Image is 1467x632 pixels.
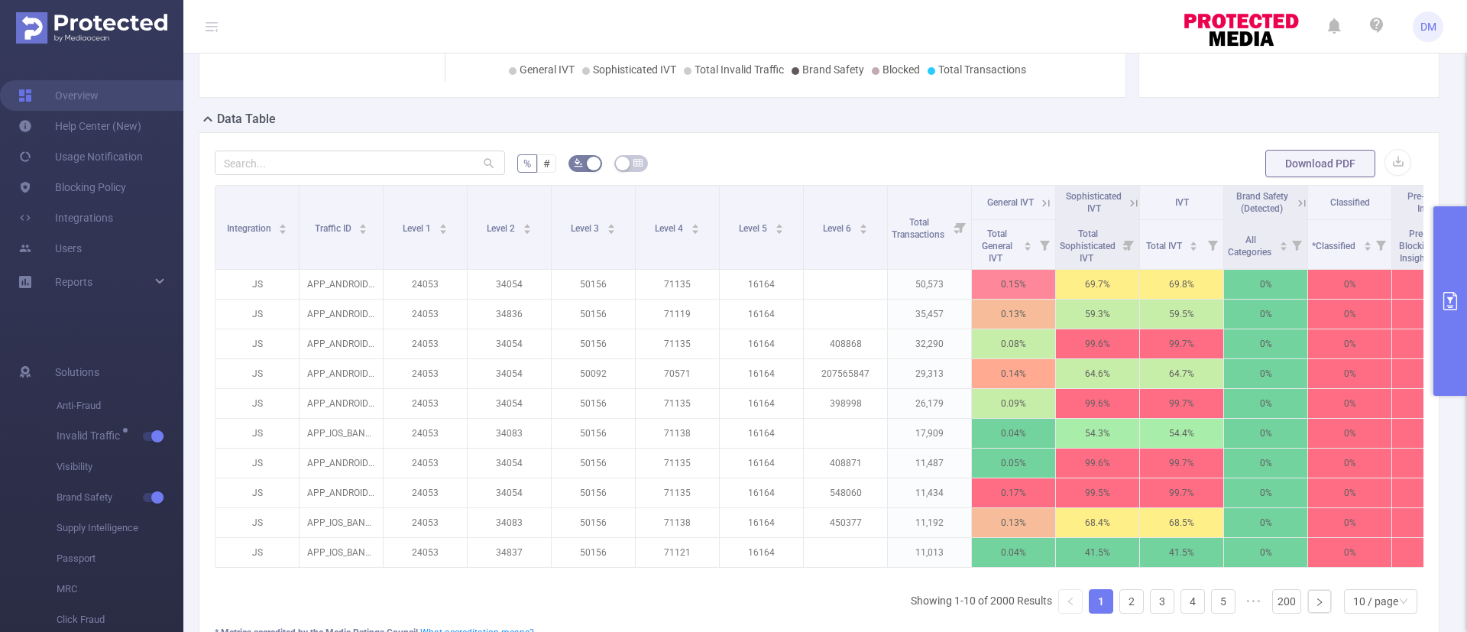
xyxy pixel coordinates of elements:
p: 398998 [804,389,887,418]
p: 11,192 [888,508,971,537]
span: Level 6 [823,223,853,234]
p: 0.09% [972,389,1055,418]
p: JS [215,389,299,418]
p: 34054 [468,389,551,418]
p: 71119 [636,300,719,329]
p: 99.7% [1140,389,1223,418]
span: Total Sophisticated IVT [1060,228,1116,264]
li: 200 [1272,589,1301,614]
span: *Classified [1312,241,1358,251]
li: 3 [1150,589,1174,614]
p: 0.08% [972,329,1055,358]
p: 50092 [552,359,635,388]
input: Search... [215,151,505,175]
p: 207565847 [804,359,887,388]
p: JS [215,329,299,358]
p: 64.7% [1140,359,1223,388]
i: icon: caret-down [607,228,615,232]
p: 26,179 [888,389,971,418]
i: icon: caret-down [523,228,531,232]
p: 0.14% [972,359,1055,388]
span: Solutions [55,357,99,387]
i: icon: caret-up [1279,239,1287,244]
p: 0.04% [972,538,1055,567]
i: icon: caret-up [691,222,699,226]
i: icon: caret-down [279,228,287,232]
i: icon: caret-down [1363,245,1371,249]
li: Previous Page [1058,589,1083,614]
p: APP_ANDROID_BANNER [300,300,383,329]
span: Reports [55,276,92,288]
a: Users [18,233,82,264]
div: Sort [358,222,368,231]
p: 11,013 [888,538,971,567]
p: 50156 [552,419,635,448]
p: 99.7% [1140,478,1223,507]
p: 71121 [636,538,719,567]
p: 54.4% [1140,419,1223,448]
p: 16164 [720,449,803,478]
i: icon: caret-down [1279,245,1287,249]
span: Traffic ID [315,223,354,234]
span: Pre-Blocking Insights [1399,228,1435,264]
p: 24053 [384,538,467,567]
a: Usage Notification [18,141,143,172]
span: # [543,157,550,170]
p: 71135 [636,270,719,299]
p: 0% [1308,300,1391,329]
span: Level 5 [739,223,769,234]
p: 99.7% [1140,449,1223,478]
span: Sophisticated IVT [593,63,676,76]
a: Blocking Policy [18,172,126,203]
p: 50156 [552,300,635,329]
li: 1 [1089,589,1113,614]
p: 0% [1224,300,1307,329]
p: 0.15% [972,270,1055,299]
span: Supply Intelligence [57,513,183,543]
p: 24053 [384,508,467,537]
li: Next 5 Pages [1242,589,1266,614]
p: 0% [1224,478,1307,507]
p: JS [215,449,299,478]
p: 24053 [384,389,467,418]
p: APP_ANDROID_BANNER [300,270,383,299]
span: Brand Safety [57,482,183,513]
a: Integrations [18,203,113,233]
p: 34083 [468,508,551,537]
p: 16164 [720,389,803,418]
span: Integration [227,223,274,234]
p: 0% [1308,389,1391,418]
span: Brand Safety (Detected) [1236,191,1288,214]
span: Blocked [882,63,920,76]
span: Total Transactions [892,217,947,240]
p: 50156 [552,449,635,478]
a: 4 [1181,590,1204,613]
p: 0% [1308,419,1391,448]
span: Level 2 [487,223,517,234]
p: 71138 [636,419,719,448]
p: 0.13% [972,508,1055,537]
p: 71135 [636,449,719,478]
p: JS [215,538,299,567]
p: 54.3% [1056,419,1139,448]
p: 71138 [636,508,719,537]
i: icon: caret-up [1024,239,1032,244]
p: JS [215,270,299,299]
p: JS [215,419,299,448]
p: 59.3% [1056,300,1139,329]
span: Anti-Fraud [57,391,183,421]
h2: Data Table [217,110,276,128]
span: Total Transactions [938,63,1026,76]
i: Filter menu [1034,220,1055,269]
li: Showing 1-10 of 2000 Results [911,589,1052,614]
p: 24053 [384,270,467,299]
div: Sort [1363,239,1372,248]
p: 34837 [468,538,551,567]
a: Overview [18,80,99,111]
img: Protected Media [16,12,167,44]
a: 5 [1212,590,1235,613]
p: 99.6% [1056,389,1139,418]
span: MRC [57,574,183,604]
i: icon: down [1399,597,1408,608]
p: APP_ANDROID_BANNER [300,478,383,507]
